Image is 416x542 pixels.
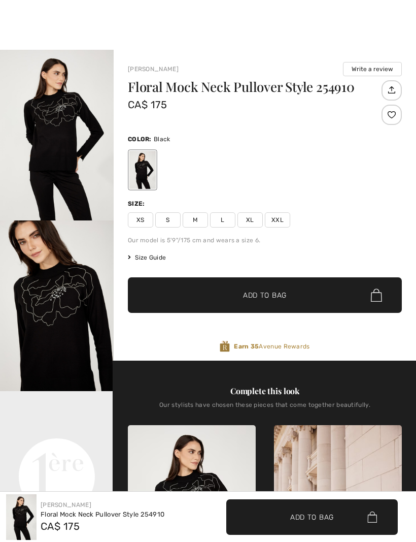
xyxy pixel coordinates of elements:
[343,62,402,76] button: Write a review
[290,512,334,522] span: Add to Bag
[234,343,259,350] strong: Earn 35
[155,212,181,228] span: S
[128,66,179,73] a: [PERSON_NAME]
[128,277,402,313] button: Add to Bag
[265,212,290,228] span: XXL
[41,501,91,508] a: [PERSON_NAME]
[220,340,230,353] img: Avenue Rewards
[237,212,263,228] span: XL
[371,289,382,302] img: Bag.svg
[128,253,166,262] span: Size Guide
[128,80,379,93] h1: Floral Mock Neck Pullover Style 254910
[234,342,309,351] span: Avenue Rewards
[41,509,164,520] div: Floral Mock Neck Pullover Style 254910
[129,151,156,189] div: Black
[128,385,402,397] div: Complete this look
[128,136,152,143] span: Color:
[128,99,167,111] span: CA$ 175
[154,136,170,143] span: Black
[6,494,37,540] img: Floral Mock Neck Pullover Style 254910
[183,212,208,228] span: M
[128,401,402,417] div: Our stylists have chosen these pieces that come together beautifully.
[41,520,80,532] span: CA$ 175
[128,212,153,228] span: XS
[243,290,287,301] span: Add to Bag
[128,236,402,245] div: Our model is 5'9"/175 cm and wears a size 6.
[128,199,147,208] div: Size:
[383,81,400,99] img: Share
[210,212,235,228] span: L
[226,499,398,535] button: Add to Bag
